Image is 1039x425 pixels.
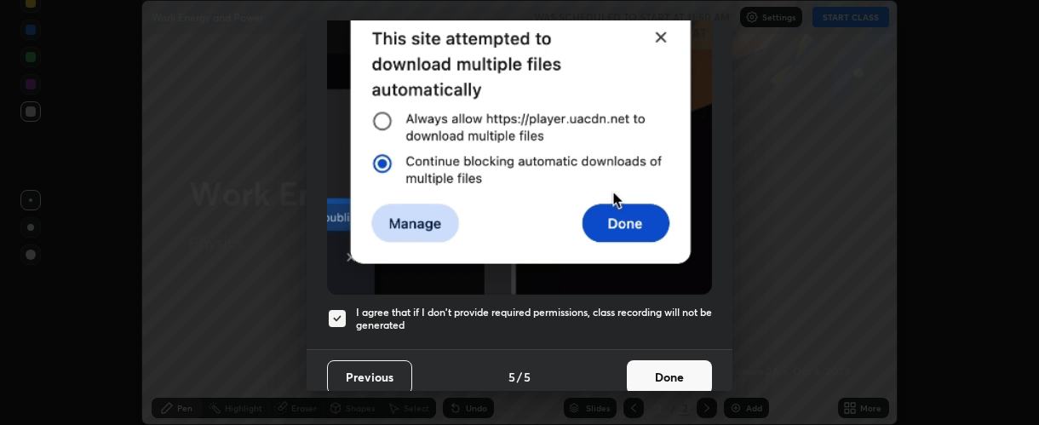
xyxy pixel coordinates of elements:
[327,360,412,394] button: Previous
[627,360,712,394] button: Done
[517,368,522,386] h4: /
[524,368,531,386] h4: 5
[508,368,515,386] h4: 5
[356,306,712,332] h5: I agree that if I don't provide required permissions, class recording will not be generated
